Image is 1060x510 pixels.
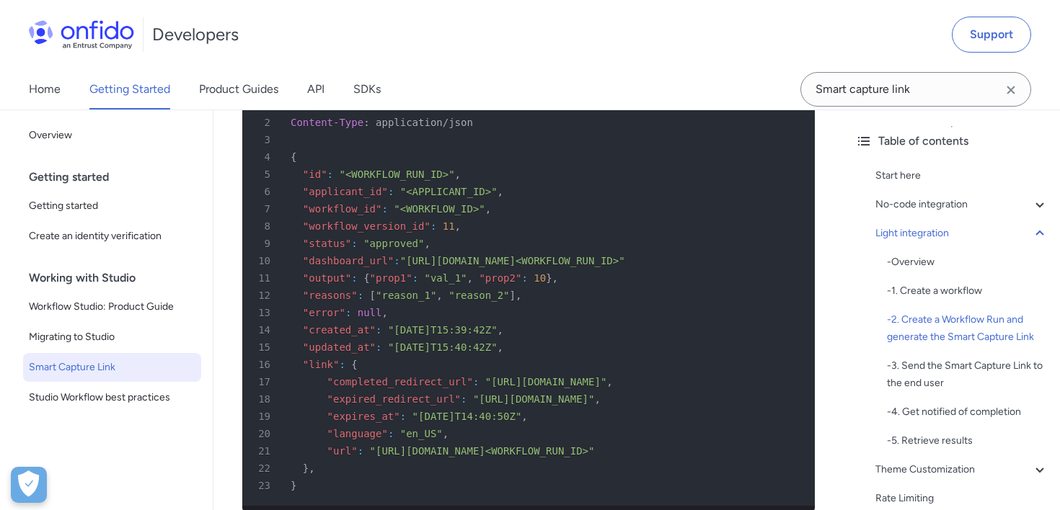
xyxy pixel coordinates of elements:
span: : [412,272,418,284]
span: : [376,324,381,336]
div: Getting started [29,163,207,192]
span: 14 [248,321,281,339]
span: : [430,220,436,232]
span: "[DATE]T15:39:42Z" [388,324,498,336]
span: Migrating to Studio [29,328,195,346]
span: , [498,186,503,197]
span: "id" [303,169,327,180]
span: "prop2" [479,272,521,284]
a: Getting started [23,192,201,220]
h1: Developers [152,23,239,46]
span: : [381,203,387,215]
span: "error" [303,307,345,318]
span: 17 [248,373,281,390]
span: "created_at" [303,324,376,336]
span: 13 [248,304,281,321]
span: , [467,272,473,284]
span: Studio Workflow best practices [29,389,195,406]
span: } [291,480,296,491]
span: , [436,290,442,301]
span: 10 [534,272,546,284]
span: } [546,272,552,284]
div: - 1. Create a workflow [887,282,1048,300]
span: 8 [248,218,281,235]
span: "updated_at" [303,341,376,353]
a: Getting Started [89,69,170,109]
div: - 4. Get notified of completion [887,403,1048,421]
div: No-code integration [875,196,1048,213]
span: "[DATE]T14:40:50Z" [412,411,522,422]
span: "workflow_id" [303,203,382,215]
span: "[DATE]T15:40:42Z" [388,341,498,353]
span: "url" [327,445,358,457]
span: , [381,307,387,318]
div: Rate Limiting [875,490,1048,507]
a: -3. Send the Smart Capture Link to the end user [887,357,1048,392]
span: 5 [248,166,281,183]
span: 21 [248,442,281,460]
div: Working with Studio [29,264,207,292]
span: 11 [443,220,455,232]
span: "[URL][DOMAIN_NAME]<WORKFLOW_RUN_ID>" [400,255,625,267]
span: "approved" [363,238,424,249]
span: "language" [327,428,388,439]
span: : [521,272,527,284]
span: "expired_redirect_url" [327,393,461,405]
span: : [358,445,363,457]
span: : [376,341,381,353]
span: 22 [248,460,281,477]
span: : [351,238,357,249]
span: : [345,307,351,318]
span: } [303,462,309,474]
span: [ [370,290,376,301]
span: { [363,272,369,284]
span: { [351,359,357,370]
span: Create an identity verification [29,228,195,245]
span: "reason_1" [376,290,436,301]
span: "output" [303,272,351,284]
span: 3 [248,131,281,148]
span: "reasons" [303,290,358,301]
span: : [339,359,345,370]
span: "status" [303,238,351,249]
a: Create an identity verification [23,222,201,251]
span: ] [510,290,516,301]
span: , [521,411,527,422]
span: : [388,186,394,197]
span: , [606,376,612,388]
div: - 3. Send the Smart Capture Link to the end user [887,357,1048,392]
span: Workflow Studio: Product Guide [29,298,195,316]
span: "<APPLICANT_ID>" [400,186,498,197]
span: "<WORKFLOW_ID>" [394,203,485,215]
span: : [363,117,369,128]
span: 7 [248,200,281,218]
span: 16 [248,356,281,373]
span: , [424,238,430,249]
div: Theme Customization [875,461,1048,478]
a: SDKs [353,69,381,109]
span: , [443,428,449,439]
a: Start here [875,167,1048,184]
span: , [485,203,491,215]
span: , [516,290,521,301]
img: Onfido Logo [29,20,134,49]
a: Workflow Studio: Product Guide [23,292,201,321]
span: application/json [376,117,473,128]
span: "prop1" [370,272,412,284]
span: "[URL][DOMAIN_NAME]" [473,393,595,405]
span: 10 [248,252,281,269]
span: : [400,411,406,422]
a: Smart Capture Link [23,353,201,382]
span: , [552,272,558,284]
span: : [358,290,363,301]
span: 20 [248,425,281,442]
span: "dashboard_url" [303,255,394,267]
span: Overview [29,127,195,144]
span: 9 [248,235,281,252]
a: -1. Create a workflow [887,282,1048,300]
button: Open Preferences [11,467,47,503]
span: "en_US" [400,428,443,439]
span: , [309,462,314,474]
span: 11 [248,269,281,287]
